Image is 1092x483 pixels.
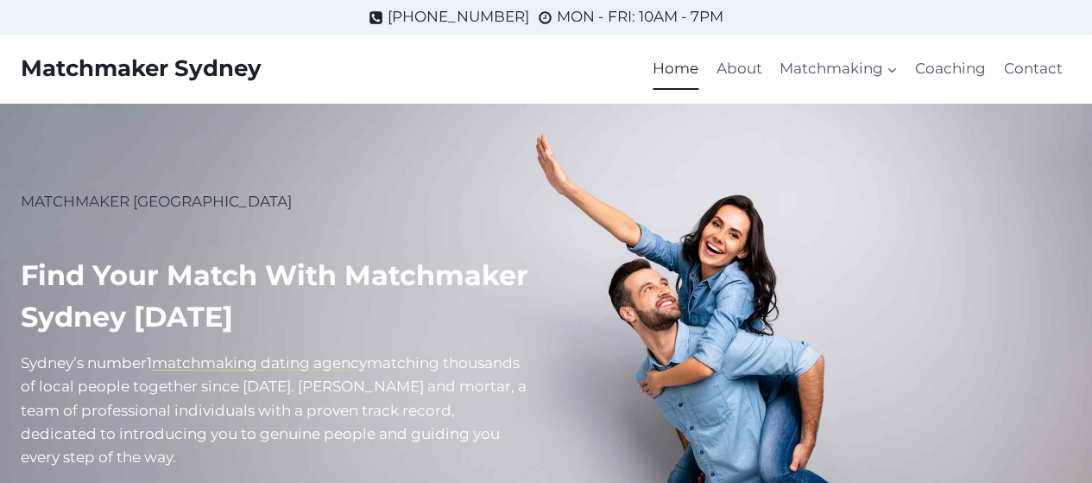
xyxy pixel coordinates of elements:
[388,5,529,29] span: [PHONE_NUMBER]
[21,352,533,469] p: Sydney’s number atching thousands of local people together since [DATE]. [PERSON_NAME] and mortar...
[369,5,529,29] a: [PHONE_NUMBER]
[708,48,771,90] a: About
[771,48,906,90] a: Matchmaking
[906,48,994,90] a: Coaching
[367,354,382,372] mark: m
[557,5,723,29] span: MON - FRI: 10AM - 7PM
[21,255,533,338] h1: Find your match with Matchmaker Sydney [DATE]
[644,48,1071,90] nav: Primary
[21,55,262,82] a: Matchmaker Sydney
[21,190,533,213] p: MATCHMAKER [GEOGRAPHIC_DATA]
[644,48,707,90] a: Home
[995,48,1071,90] a: Contact
[147,354,152,372] mark: 1
[152,354,367,372] a: matchmaking dating agency
[780,57,898,80] span: Matchmaking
